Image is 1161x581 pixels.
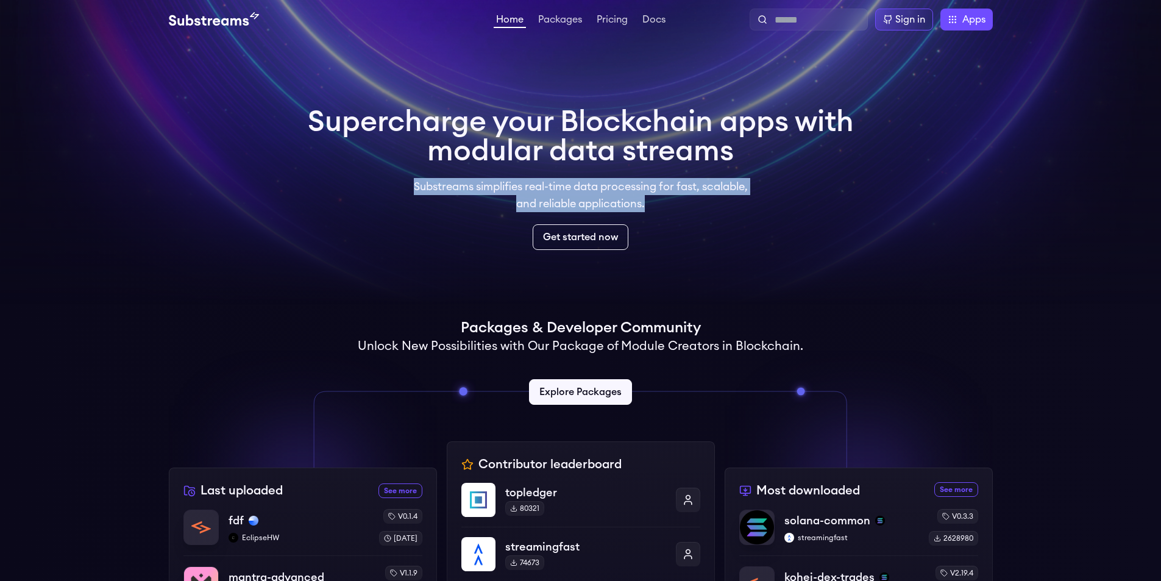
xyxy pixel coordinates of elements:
[461,527,700,581] a: streamingfaststreamingfast74673
[229,533,369,543] p: EclipseHW
[461,318,701,338] h1: Packages & Developer Community
[505,555,544,570] div: 74673
[784,533,794,543] img: streamingfast
[594,15,630,27] a: Pricing
[405,178,756,212] p: Substreams simplifies real-time data processing for fast, scalable, and reliable applications.
[229,533,238,543] img: EclipseHW
[229,512,244,529] p: fdf
[533,224,628,250] a: Get started now
[934,482,978,497] a: See more most downloaded packages
[308,107,854,166] h1: Supercharge your Blockchain apps with modular data streams
[505,484,666,501] p: topledger
[784,533,919,543] p: streamingfast
[895,12,925,27] div: Sign in
[784,512,870,529] p: solana-common
[461,483,700,527] a: topledgertopledger80321
[962,12,985,27] span: Apps
[937,509,978,524] div: v0.3.3
[183,509,422,555] a: fdffdfbaseEclipseHWEclipseHWv0.1.4[DATE]
[461,537,495,571] img: streamingfast
[378,483,422,498] a: See more recently uploaded packages
[875,516,885,526] img: solana
[169,12,259,27] img: Substream's logo
[529,379,632,405] a: Explore Packages
[640,15,668,27] a: Docs
[505,538,666,555] p: streamingfast
[184,510,218,544] img: fdf
[461,483,495,517] img: topledger
[739,509,978,555] a: solana-commonsolana-commonsolanastreamingfaststreamingfastv0.3.32628980
[385,566,422,580] div: v1.1.9
[249,516,258,526] img: base
[358,338,803,355] h2: Unlock New Possibilities with Our Package of Module Creators in Blockchain.
[936,566,978,580] div: v2.19.4
[536,15,584,27] a: Packages
[494,15,526,28] a: Home
[875,9,933,30] a: Sign in
[929,531,978,546] div: 2628980
[740,510,774,544] img: solana-common
[379,531,422,546] div: [DATE]
[505,501,544,516] div: 80321
[383,509,422,524] div: v0.1.4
